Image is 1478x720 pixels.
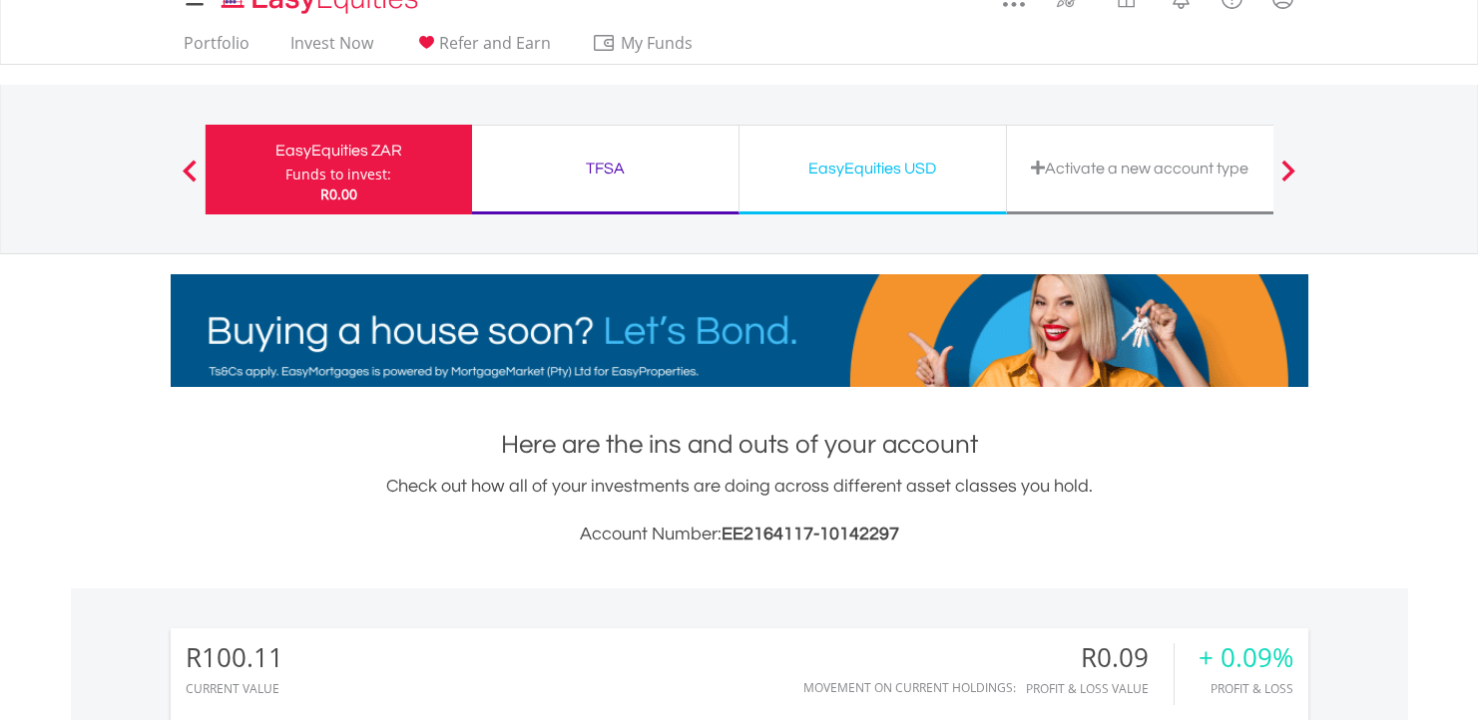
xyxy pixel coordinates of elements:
[803,681,1016,694] div: Movement on Current Holdings:
[218,137,460,165] div: EasyEquities ZAR
[186,682,283,695] div: CURRENT VALUE
[176,33,257,64] a: Portfolio
[1026,682,1174,695] div: Profit & Loss Value
[171,473,1308,548] div: Check out how all of your investments are doing across different asset classes you hold.
[1026,643,1174,672] div: R0.09
[320,184,357,203] span: R0.00
[186,643,283,672] div: R100.11
[406,33,559,64] a: Refer and Earn
[171,427,1308,463] h1: Here are the ins and outs of your account
[171,521,1308,548] h3: Account Number:
[751,155,994,182] div: EasyEquities USD
[722,525,899,543] span: EE2164117-10142297
[1199,643,1293,672] div: + 0.09%
[1019,155,1261,182] div: Activate a new account type
[484,155,727,182] div: TFSA
[285,165,391,184] div: Funds to invest:
[282,33,381,64] a: Invest Now
[439,32,551,54] span: Refer and Earn
[1199,682,1293,695] div: Profit & Loss
[592,30,723,56] span: My Funds
[171,274,1308,387] img: EasyMortage Promotion Banner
